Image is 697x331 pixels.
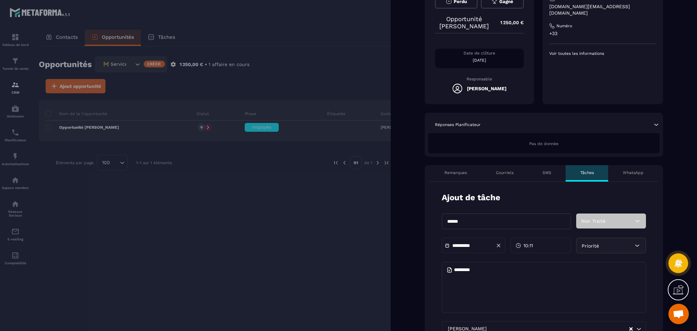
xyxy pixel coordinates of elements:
[435,58,524,63] p: [DATE]
[435,122,481,127] p: Réponses Planificateur
[444,170,467,175] p: Remarques
[442,192,500,203] p: Ajout de tâche
[493,16,524,29] p: 1 250,00 €
[549,3,656,16] p: [DOMAIN_NAME][EMAIL_ADDRESS][DOMAIN_NAME]
[581,218,605,224] span: Non Traité
[580,170,594,175] p: Tâches
[582,243,599,249] span: Priorité
[668,304,689,324] a: Ouvrir le chat
[496,170,514,175] p: Courriels
[523,242,533,249] span: 10:11
[435,50,524,56] p: Date de clôture
[623,170,644,175] p: WhatsApp
[556,23,572,29] p: Numéro
[467,86,506,91] h5: [PERSON_NAME]
[435,77,524,81] p: Responsable
[435,15,493,30] p: Opportunité [PERSON_NAME]
[542,170,551,175] p: SMS
[549,30,656,37] p: +33
[549,51,656,56] p: Voir toutes les informations
[529,141,558,146] span: Pas de donnée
